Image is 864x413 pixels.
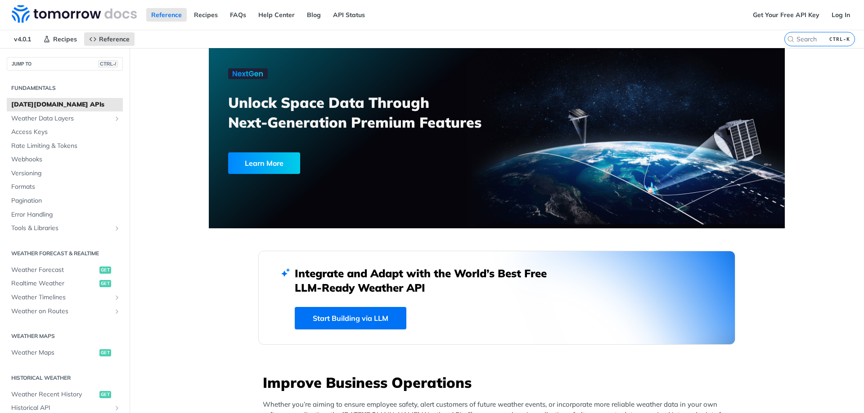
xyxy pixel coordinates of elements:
span: [DATE][DOMAIN_NAME] APIs [11,100,121,109]
a: Reference [84,32,135,46]
span: get [99,391,111,398]
img: NextGen [228,68,268,79]
a: Get Your Free API Key [748,8,824,22]
h2: Integrate and Adapt with the World’s Best Free LLM-Ready Weather API [295,266,560,295]
a: Weather Recent Historyget [7,388,123,401]
kbd: CTRL-K [827,35,852,44]
a: Recipes [189,8,223,22]
a: [DATE][DOMAIN_NAME] APIs [7,98,123,111]
span: CTRL-/ [98,60,118,67]
span: Rate Limiting & Tokens [11,142,121,151]
a: Learn More [228,152,451,174]
span: Formats [11,182,121,191]
a: FAQs [225,8,251,22]
a: Start Building via LLM [295,307,406,329]
span: Weather on Routes [11,307,111,316]
a: Realtime Weatherget [7,277,123,290]
span: Weather Data Layers [11,114,111,123]
h3: Unlock Space Data Through Next-Generation Premium Features [228,93,507,132]
a: Rate Limiting & Tokens [7,139,123,153]
span: Weather Maps [11,348,97,357]
span: Reference [99,35,130,43]
button: JUMP TOCTRL-/ [7,57,123,71]
button: Show subpages for Tools & Libraries [113,225,121,232]
span: Weather Forecast [11,266,97,275]
h2: Historical Weather [7,374,123,382]
span: Pagination [11,196,121,205]
a: Reference [146,8,187,22]
a: Weather Mapsget [7,346,123,360]
a: Error Handling [7,208,123,222]
button: Show subpages for Historical API [113,404,121,412]
a: Weather Data LayersShow subpages for Weather Data Layers [7,112,123,125]
a: Access Keys [7,125,123,139]
span: Weather Recent History [11,390,97,399]
span: Error Handling [11,210,121,219]
span: Access Keys [11,128,121,137]
div: Learn More [228,152,300,174]
span: Weather Timelines [11,293,111,302]
button: Show subpages for Weather on Routes [113,308,121,315]
span: get [99,266,111,274]
h2: Weather Maps [7,332,123,340]
span: Recipes [53,35,77,43]
button: Show subpages for Weather Data Layers [113,115,121,122]
h2: Weather Forecast & realtime [7,249,123,258]
a: Weather TimelinesShow subpages for Weather Timelines [7,291,123,304]
img: Tomorrow.io Weather API Docs [12,5,137,23]
a: Versioning [7,167,123,180]
a: Pagination [7,194,123,208]
a: Log In [827,8,855,22]
a: Tools & LibrariesShow subpages for Tools & Libraries [7,222,123,235]
svg: Search [787,36,794,43]
a: Formats [7,180,123,194]
span: Realtime Weather [11,279,97,288]
span: get [99,349,111,356]
a: Blog [302,8,326,22]
a: Recipes [38,32,82,46]
span: v4.0.1 [9,32,36,46]
a: Weather Forecastget [7,263,123,277]
a: Weather on RoutesShow subpages for Weather on Routes [7,305,123,318]
h2: Fundamentals [7,84,123,92]
a: API Status [328,8,370,22]
a: Help Center [253,8,300,22]
span: get [99,280,111,287]
span: Versioning [11,169,121,178]
button: Show subpages for Weather Timelines [113,294,121,301]
span: Webhooks [11,155,121,164]
h3: Improve Business Operations [263,373,735,392]
a: Webhooks [7,153,123,166]
span: Historical API [11,404,111,413]
span: Tools & Libraries [11,224,111,233]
